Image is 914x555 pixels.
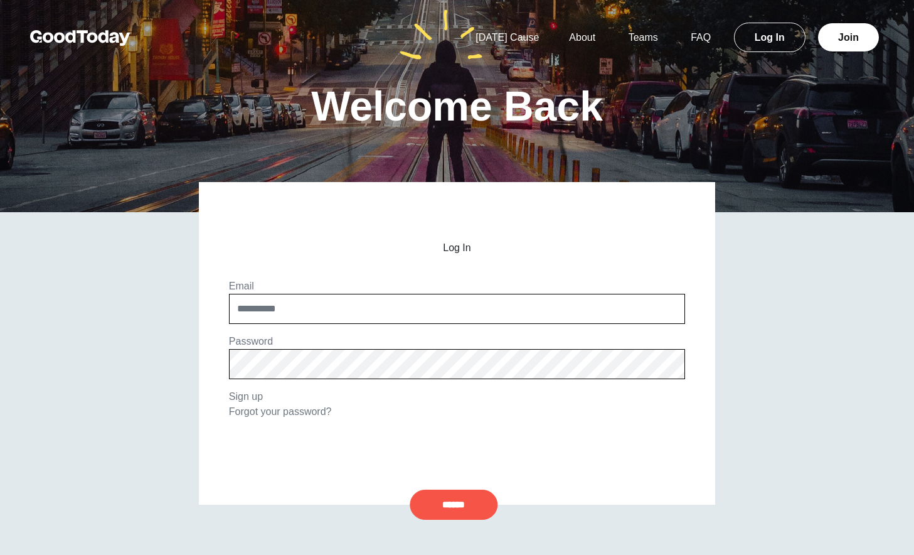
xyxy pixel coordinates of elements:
[818,23,879,51] a: Join
[229,281,254,291] label: Email
[460,32,554,43] a: [DATE] Cause
[734,23,805,52] a: Log In
[229,391,263,402] a: Sign up
[229,242,685,254] h2: Log In
[229,406,332,417] a: Forgot your password?
[614,32,673,43] a: Teams
[30,30,130,46] img: GoodToday
[311,85,603,127] h1: Welcome Back
[229,336,273,347] label: Password
[554,32,610,43] a: About
[676,32,726,43] a: FAQ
